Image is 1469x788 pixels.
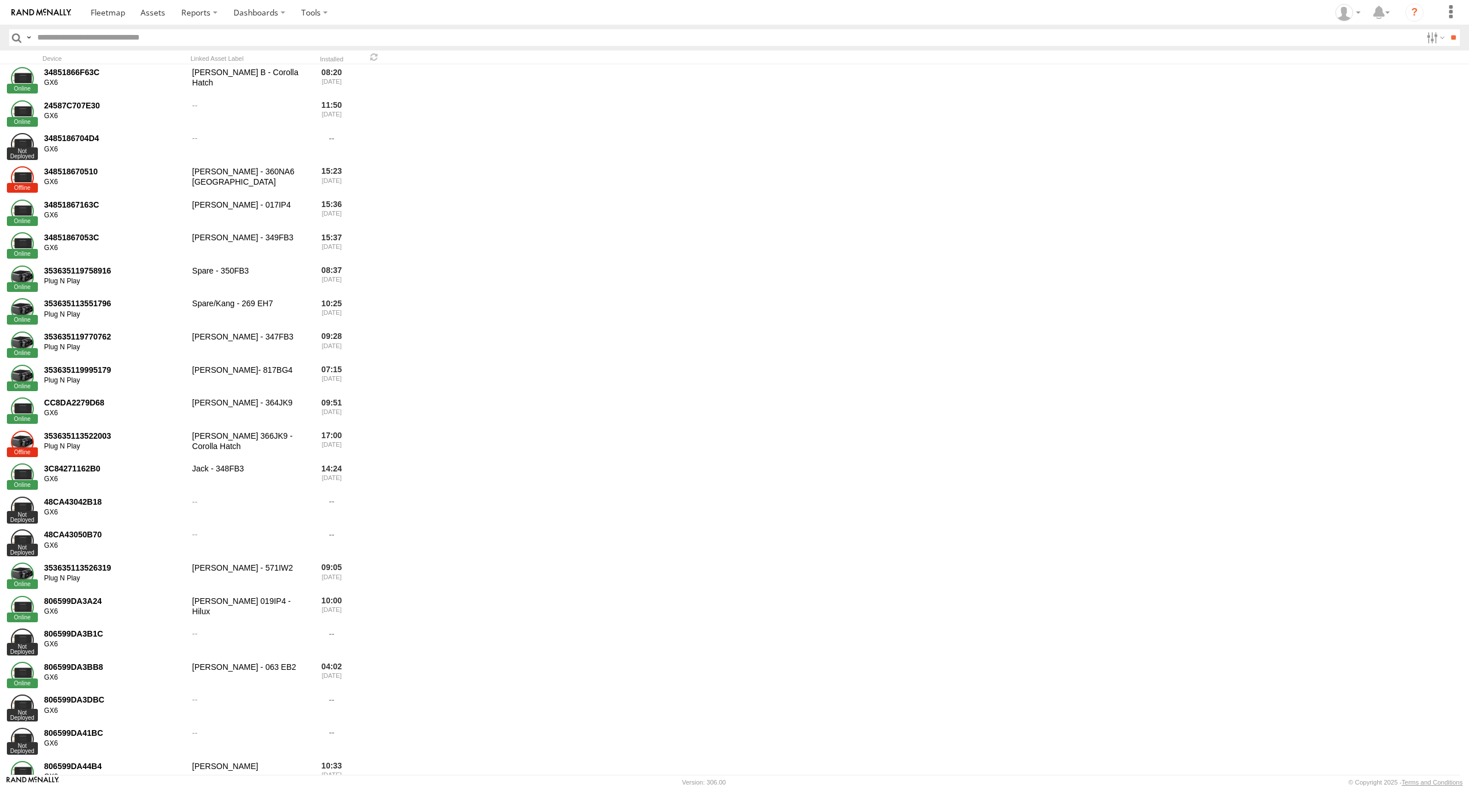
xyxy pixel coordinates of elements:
div: Spare - 350FB3 [191,264,305,295]
div: CC8DA2279D68 [44,397,184,408]
div: Version: 306.00 [682,779,726,786]
i: ? [1405,3,1424,22]
div: 34851866F63C [44,67,184,77]
div: © Copyright 2025 - [1348,779,1463,786]
div: 14:24 [DATE] [310,462,353,493]
div: Linked Asset Label [191,54,305,63]
div: GX6 [44,145,184,154]
div: Plug N Play [44,310,184,319]
div: 3485186704D4 [44,133,184,143]
div: 07:15 [DATE] [310,363,353,394]
div: 3C84271162B0 [44,463,184,474]
label: Search Filter Options [1422,29,1447,46]
div: 15:36 [DATE] [310,198,353,229]
div: 806599DA3A24 [44,596,184,606]
div: [PERSON_NAME] - 571IW2 [191,561,305,592]
div: 08:20 [DATE] [310,65,353,96]
div: 353635113551796 [44,298,184,309]
div: 10:00 [DATE] [310,594,353,625]
img: rand-logo.svg [11,9,71,17]
div: GX6 [44,409,184,418]
div: 04:02 [DATE] [310,660,353,691]
div: 806599DA41BC [44,728,184,738]
div: 348518670510 [44,166,184,177]
div: [PERSON_NAME] B - Corolla Hatch [191,65,305,96]
div: GX6 [44,607,184,617]
div: Installed [310,57,353,63]
a: Visit our Website [6,777,59,788]
div: GX6 [44,475,184,484]
div: 806599DA3BB8 [44,662,184,672]
div: 15:23 [DATE] [310,165,353,196]
div: [PERSON_NAME] 019IP4 - Hilux [191,594,305,625]
div: GX6 [44,673,184,682]
div: [PERSON_NAME] - 017IP4 [191,198,305,229]
div: GX6 [44,112,184,121]
div: [PERSON_NAME] - 360NA6 [GEOGRAPHIC_DATA] [191,165,305,196]
div: 806599DA3DBC [44,695,184,705]
div: GX6 [44,508,184,517]
div: GX6 [44,640,184,649]
div: 10:25 [DATE] [310,297,353,328]
div: 48CA43050B70 [44,529,184,540]
div: Plug N Play [44,343,184,352]
div: 353635113526319 [44,563,184,573]
div: Spare/Kang - 269 EH7 [191,297,305,328]
div: GX6 [44,739,184,748]
div: GX6 [44,541,184,551]
div: 17:00 [DATE] [310,429,353,460]
div: Plug N Play [44,442,184,451]
div: Device [42,54,186,63]
div: 806599DA3B1C [44,629,184,639]
div: Plug N Play [44,574,184,583]
div: [PERSON_NAME] - 349FB3 [191,231,305,262]
div: 09:05 [DATE] [310,561,353,592]
div: 11:50 [DATE] [310,99,353,130]
div: 48CA43042B18 [44,497,184,507]
div: Marco DiBenedetto [1331,4,1365,21]
div: 34851867163C [44,200,184,210]
div: 806599DA44B4 [44,761,184,771]
div: GX6 [44,244,184,253]
div: GX6 [44,773,184,782]
div: [PERSON_NAME] - 063 EB2 [191,660,305,691]
div: Jack - 348FB3 [191,462,305,493]
div: 08:37 [DATE] [310,264,353,295]
div: Plug N Play [44,376,184,385]
div: 09:51 [DATE] [310,396,353,427]
div: 353635119770762 [44,331,184,342]
label: Search Query [24,29,33,46]
div: 15:37 [DATE] [310,231,353,262]
div: [PERSON_NAME] - 347FB3 [191,330,305,361]
div: 24587C707E30 [44,100,184,111]
div: 353635119995179 [44,365,184,375]
div: GX6 [44,211,184,220]
div: 353635113522003 [44,431,184,441]
div: 34851867053C [44,232,184,243]
div: 353635119758916 [44,266,184,276]
div: GX6 [44,79,184,88]
a: Terms and Conditions [1402,779,1463,786]
div: GX6 [44,178,184,187]
div: [PERSON_NAME] - 364JK9 [191,396,305,427]
div: [PERSON_NAME] 366JK9 - Corolla Hatch [191,429,305,460]
div: Plug N Play [44,277,184,286]
div: 09:28 [DATE] [310,330,353,361]
span: Refresh [367,52,381,63]
div: GX6 [44,707,184,716]
div: [PERSON_NAME]- 817BG4 [191,363,305,394]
